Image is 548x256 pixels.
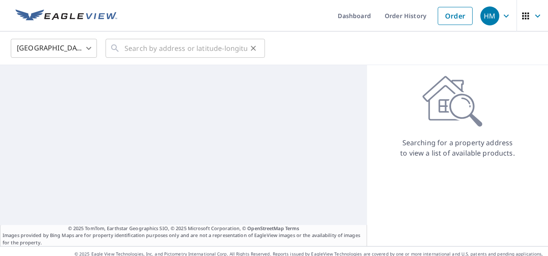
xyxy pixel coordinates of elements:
[11,36,97,60] div: [GEOGRAPHIC_DATA]
[16,9,117,22] img: EV Logo
[480,6,499,25] div: HM
[438,7,473,25] a: Order
[285,225,299,231] a: Terms
[247,225,283,231] a: OpenStreetMap
[247,42,259,54] button: Clear
[68,225,299,232] span: © 2025 TomTom, Earthstar Geographics SIO, © 2025 Microsoft Corporation, ©
[125,36,247,60] input: Search by address or latitude-longitude
[400,137,515,158] p: Searching for a property address to view a list of available products.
